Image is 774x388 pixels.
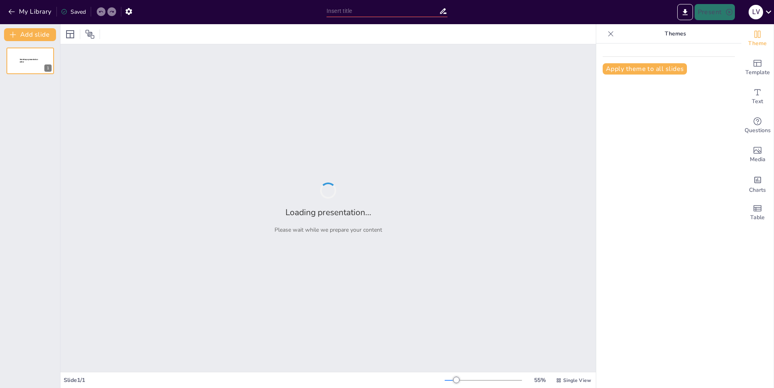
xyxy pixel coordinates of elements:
button: Apply theme to all slides [603,63,687,75]
button: My Library [6,5,55,18]
div: Add a table [741,198,774,227]
span: Table [750,213,765,222]
div: 1 [44,64,52,72]
div: 55 % [530,376,549,384]
p: Please wait while we prepare your content [275,226,382,234]
div: Add images, graphics, shapes or video [741,140,774,169]
div: Slide 1 / 1 [64,376,445,384]
input: Insert title [327,5,439,17]
span: Theme [748,39,767,48]
span: Text [752,97,763,106]
span: Position [85,29,95,39]
div: Add charts and graphs [741,169,774,198]
span: Template [745,68,770,77]
h2: Loading presentation... [285,207,371,218]
button: l v [749,4,763,20]
button: Present [695,4,735,20]
div: Add ready made slides [741,53,774,82]
p: Themes [617,24,733,44]
button: Export to PowerPoint [677,4,693,20]
span: Sendsteps presentation editor [20,58,38,63]
span: Charts [749,186,766,195]
div: 1 [6,48,54,74]
div: l v [749,5,763,19]
div: Add text boxes [741,82,774,111]
div: Layout [64,28,77,41]
div: Get real-time input from your audience [741,111,774,140]
span: Single View [563,377,591,384]
span: Media [750,155,766,164]
span: Questions [745,126,771,135]
div: Change the overall theme [741,24,774,53]
div: Saved [61,8,86,16]
button: Add slide [4,28,56,41]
